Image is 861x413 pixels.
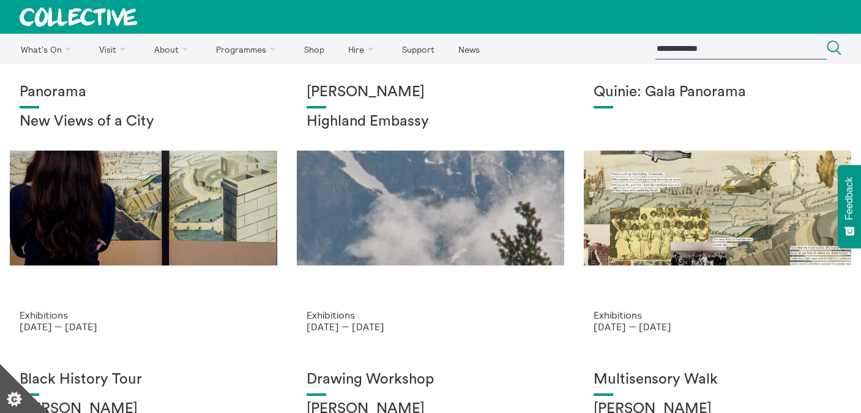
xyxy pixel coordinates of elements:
[20,371,267,388] h1: Black History Tour
[20,113,267,131] h2: New Views of a City
[844,177,855,220] span: Feedback
[594,321,841,332] p: [DATE] — [DATE]
[838,165,861,248] button: Feedback - Show survey
[20,84,267,101] h1: Panorama
[287,64,574,352] a: Solar wheels 17 [PERSON_NAME] Highland Embassy Exhibitions [DATE] — [DATE]
[447,34,490,64] a: News
[89,34,141,64] a: Visit
[594,84,841,101] h1: Quinie: Gala Panorama
[338,34,389,64] a: Hire
[143,34,203,64] a: About
[20,321,267,332] p: [DATE] — [DATE]
[307,84,554,101] h1: [PERSON_NAME]
[391,34,445,64] a: Support
[10,34,86,64] a: What's On
[594,371,841,388] h1: Multisensory Walk
[307,321,554,332] p: [DATE] — [DATE]
[206,34,291,64] a: Programmes
[307,309,554,320] p: Exhibitions
[307,113,554,131] h2: Highland Embassy
[594,309,841,320] p: Exhibitions
[307,371,554,388] h1: Drawing Workshop
[20,309,267,320] p: Exhibitions
[574,64,861,352] a: Josie Vallely Quinie: Gala Panorama Exhibitions [DATE] — [DATE]
[293,34,335,64] a: Shop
